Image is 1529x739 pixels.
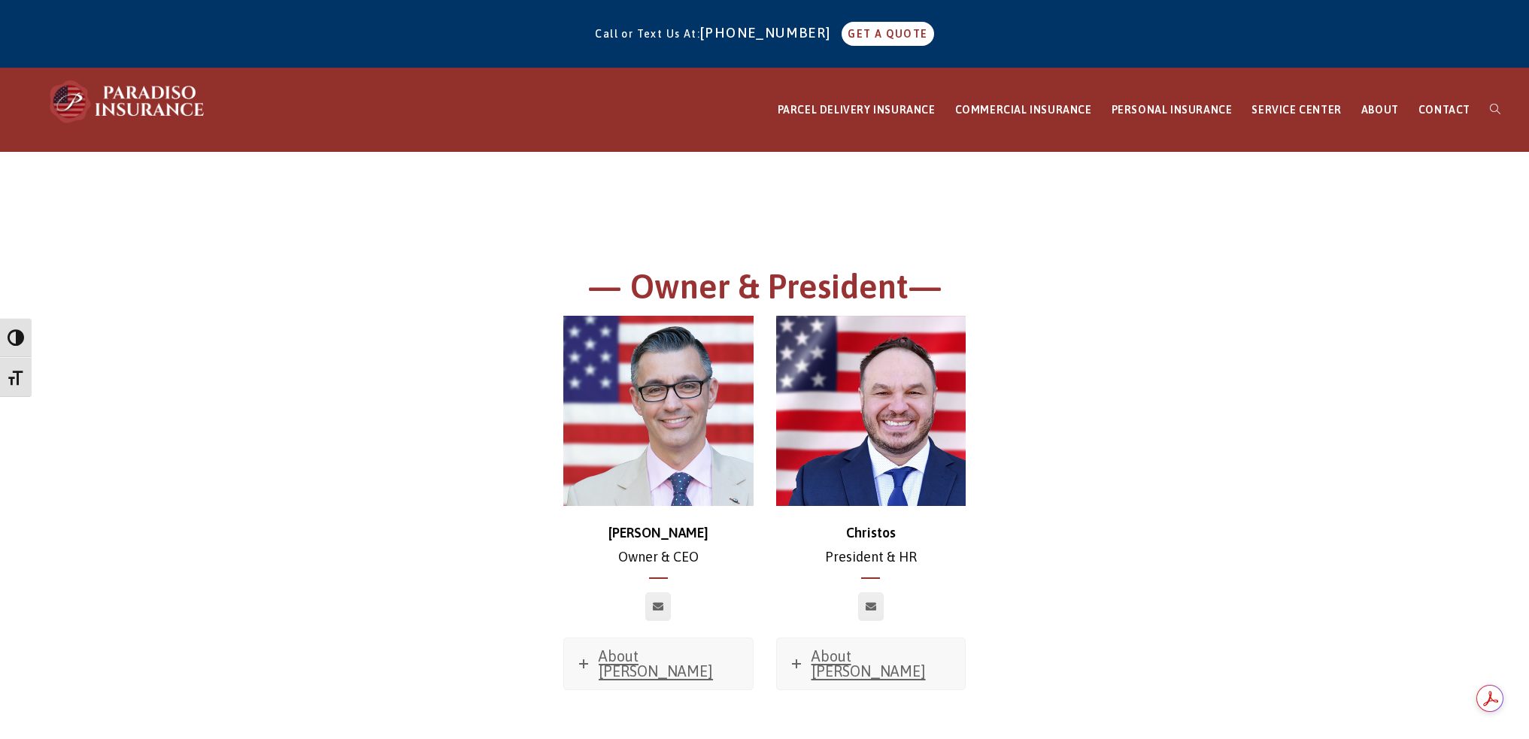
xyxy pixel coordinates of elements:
span: About [PERSON_NAME] [812,647,926,680]
span: CONTACT [1418,104,1470,116]
span: PERSONAL INSURANCE [1112,104,1233,116]
span: About [PERSON_NAME] [599,647,713,680]
a: PERSONAL INSURANCE [1102,68,1242,152]
a: About [PERSON_NAME] [777,638,966,689]
p: President & HR [776,521,966,570]
a: SERVICE CENTER [1242,68,1351,152]
a: CONTACT [1409,68,1480,152]
a: GET A QUOTE [842,22,933,46]
a: ABOUT [1352,68,1409,152]
span: PARCEL DELIVERY INSURANCE [778,104,936,116]
a: PARCEL DELIVERY INSURANCE [768,68,945,152]
a: About [PERSON_NAME] [564,638,753,689]
strong: [PERSON_NAME] [608,525,708,541]
span: Call or Text Us At: [595,28,700,40]
img: Paradiso Insurance [45,79,211,124]
span: ABOUT [1361,104,1399,116]
a: COMMERCIAL INSURANCE [945,68,1102,152]
strong: Christos [846,525,896,541]
span: SERVICE CENTER [1251,104,1341,116]
img: chris-500x500 (1) [563,316,754,506]
p: Owner & CEO [563,521,754,570]
span: COMMERCIAL INSURANCE [955,104,1092,116]
h1: — Owner & President— [351,265,1179,316]
img: Christos_500x500 [776,316,966,506]
a: [PHONE_NUMBER] [700,25,839,41]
